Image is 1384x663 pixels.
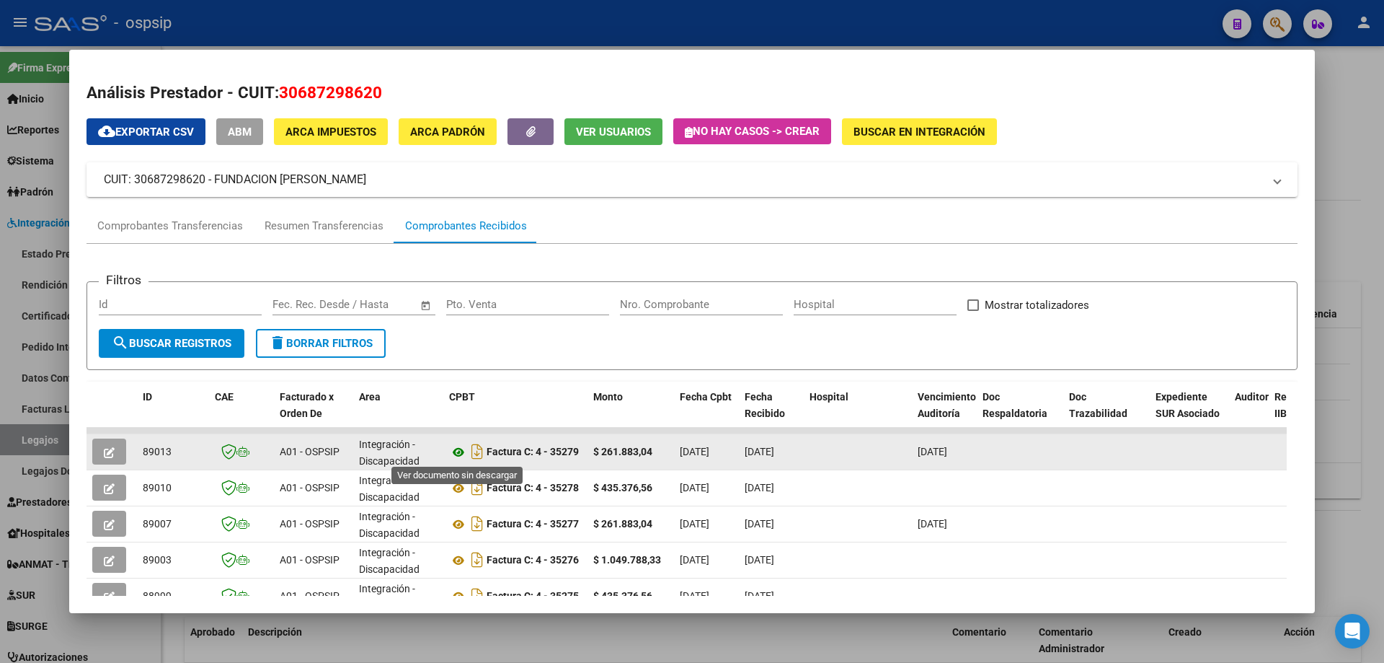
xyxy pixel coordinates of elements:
mat-icon: search [112,334,129,351]
strong: Factura C: 4 - 35276 [487,555,579,566]
span: Facturado x Orden De [280,391,334,419]
button: ARCA Padrón [399,118,497,145]
span: [DATE] [745,554,774,566]
datatable-header-cell: Monto [587,382,674,445]
datatable-header-cell: Fecha Cpbt [674,382,739,445]
button: Buscar en Integración [842,118,997,145]
div: Comprobantes Transferencias [97,218,243,234]
span: 89013 [143,446,172,457]
div: Open Intercom Messenger [1335,614,1370,649]
datatable-header-cell: Retencion IIBB [1269,382,1326,445]
span: Retencion IIBB [1274,391,1321,419]
span: ARCA Padrón [410,126,485,139]
span: A01 - OSPSIP [280,446,340,457]
span: Buscar en Integración [853,126,985,139]
span: [DATE] [680,482,709,493]
datatable-header-cell: Doc Trazabilidad [1063,382,1150,445]
input: Fecha fin [344,298,414,311]
strong: Factura C: 4 - 35279 [487,447,579,458]
datatable-header-cell: Auditoria [1229,382,1269,445]
span: Mostrar totalizadores [985,297,1089,314]
span: Integración - Discapacidad [359,439,420,467]
i: Descargar documento [468,512,487,535]
button: ABM [216,118,263,145]
span: [DATE] [680,518,709,530]
div: Comprobantes Recibidos [405,218,527,234]
datatable-header-cell: CPBT [443,382,587,445]
datatable-header-cell: Hospital [804,382,912,445]
datatable-header-cell: Fecha Recibido [739,382,804,445]
datatable-header-cell: Doc Respaldatoria [977,382,1063,445]
span: Auditoria [1235,391,1277,403]
span: Doc Trazabilidad [1069,391,1127,419]
span: Expediente SUR Asociado [1155,391,1220,419]
span: A01 - OSPSIP [280,518,340,530]
span: Fecha Cpbt [680,391,732,403]
datatable-header-cell: ID [137,382,209,445]
datatable-header-cell: Vencimiento Auditoría [912,382,977,445]
strong: Factura C: 4 - 35275 [487,591,579,602]
span: Vencimiento Auditoría [918,391,976,419]
span: Buscar Registros [112,337,231,350]
strong: Factura C: 4 - 35277 [487,519,579,530]
span: ID [143,391,152,403]
strong: Factura C: 4 - 35278 [487,483,579,494]
strong: $ 435.376,56 [593,590,652,602]
h3: Filtros [99,271,148,289]
span: Integración - Discapacidad [359,583,420,611]
span: A01 - OSPSIP [280,554,340,566]
button: Buscar Registros [99,329,244,358]
button: Exportar CSV [86,118,205,145]
button: No hay casos -> Crear [673,118,831,144]
span: 88999 [143,590,172,602]
mat-expansion-panel-header: CUIT: 30687298620 - FUNDACION [PERSON_NAME] [86,162,1297,197]
mat-icon: delete [269,334,286,351]
span: A01 - OSPSIP [280,590,340,602]
span: Borrar Filtros [269,337,373,350]
mat-icon: cloud_download [98,123,115,140]
strong: $ 435.376,56 [593,482,652,493]
span: CAE [215,391,234,403]
button: Borrar Filtros [256,329,386,358]
i: Descargar documento [468,548,487,571]
span: Exportar CSV [98,126,194,139]
i: Descargar documento [468,584,487,607]
span: Integración - Discapacidad [359,547,420,575]
span: A01 - OSPSIP [280,482,340,493]
span: No hay casos -> Crear [685,125,820,138]
span: [DATE] [745,518,774,530]
datatable-header-cell: CAE [209,382,274,445]
strong: $ 1.049.788,33 [593,554,661,566]
span: Area [359,391,381,403]
h2: Análisis Prestador - CUIT: [86,81,1297,105]
input: Fecha inicio [272,298,331,311]
datatable-header-cell: Area [353,382,443,445]
span: Doc Respaldatoria [982,391,1047,419]
button: Open calendar [418,297,435,314]
span: 89010 [143,482,172,493]
span: Integración - Discapacidad [359,475,420,503]
span: 89007 [143,518,172,530]
i: Descargar documento [468,440,487,463]
span: CPBT [449,391,475,403]
span: Ver Usuarios [576,126,651,139]
button: Ver Usuarios [564,118,662,145]
i: Descargar documento [468,476,487,499]
mat-panel-title: CUIT: 30687298620 - FUNDACION [PERSON_NAME] [104,171,1263,188]
span: Monto [593,391,623,403]
span: Hospital [809,391,848,403]
span: Fecha Recibido [745,391,785,419]
span: Integración - Discapacidad [359,511,420,539]
span: ARCA Impuestos [285,126,376,139]
span: ABM [228,126,252,139]
span: [DATE] [918,446,947,457]
datatable-header-cell: Expediente SUR Asociado [1150,382,1229,445]
span: 30687298620 [279,83,382,102]
span: [DATE] [745,590,774,602]
button: ARCA Impuestos [274,118,388,145]
strong: $ 261.883,04 [593,518,652,530]
datatable-header-cell: Facturado x Orden De [274,382,353,445]
span: [DATE] [745,482,774,493]
span: [DATE] [745,446,774,457]
span: [DATE] [680,590,709,602]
